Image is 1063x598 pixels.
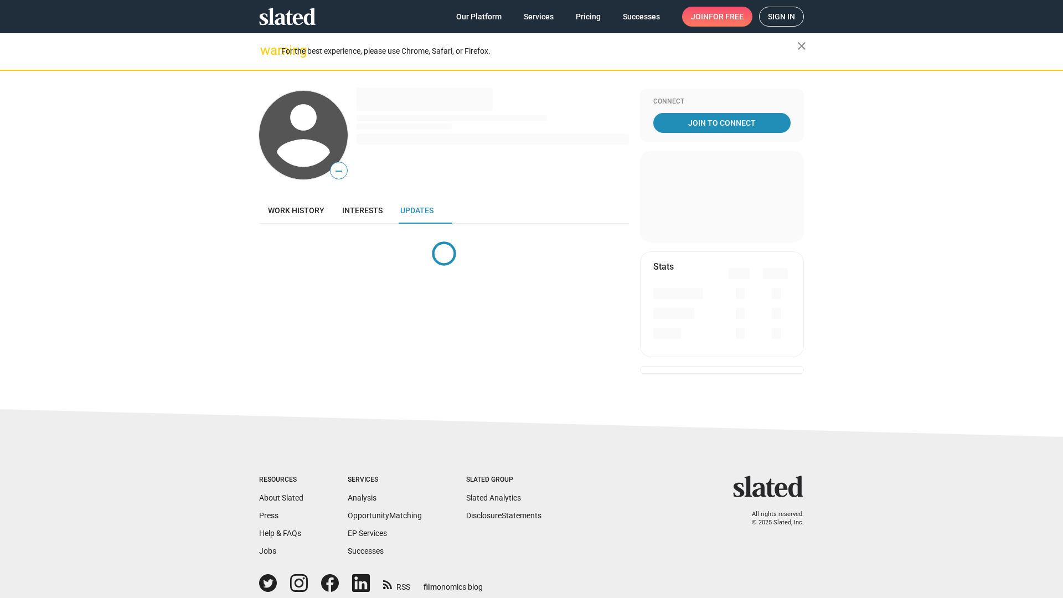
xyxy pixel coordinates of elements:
div: For the best experience, please use Chrome, Safari, or Firefox. [281,44,797,59]
span: Our Platform [456,7,502,27]
a: About Slated [259,493,303,502]
div: Slated Group [466,476,541,484]
a: Interests [333,197,391,224]
a: RSS [383,575,410,592]
span: Successes [623,7,660,27]
a: Our Platform [447,7,510,27]
span: — [331,164,347,178]
a: Slated Analytics [466,493,521,502]
a: Sign in [759,7,804,27]
a: Joinfor free [682,7,752,27]
a: Work history [259,197,333,224]
a: EP Services [348,529,387,538]
span: film [424,582,437,591]
mat-card-title: Stats [653,261,674,272]
div: Connect [653,97,791,106]
a: Analysis [348,493,376,502]
a: Press [259,511,278,520]
a: Join To Connect [653,113,791,133]
p: All rights reserved. © 2025 Slated, Inc. [740,511,804,527]
div: Services [348,476,422,484]
a: Successes [348,547,384,555]
span: Services [524,7,554,27]
a: Pricing [567,7,610,27]
span: Sign in [768,7,795,26]
span: Pricing [576,7,601,27]
a: DisclosureStatements [466,511,541,520]
a: Jobs [259,547,276,555]
span: Join To Connect [656,113,788,133]
a: Successes [614,7,669,27]
div: Resources [259,476,303,484]
a: Updates [391,197,442,224]
span: Interests [342,206,383,215]
a: OpportunityMatching [348,511,422,520]
span: Updates [400,206,434,215]
span: Join [691,7,744,27]
a: filmonomics blog [424,573,483,592]
mat-icon: close [795,39,808,53]
span: for free [709,7,744,27]
a: Help & FAQs [259,529,301,538]
a: Services [515,7,563,27]
span: Work history [268,206,324,215]
mat-icon: warning [260,44,274,57]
